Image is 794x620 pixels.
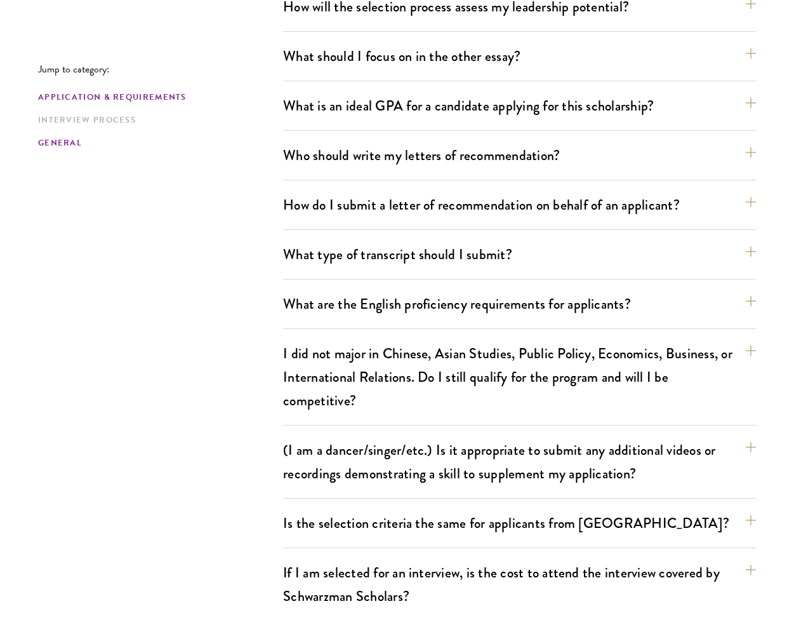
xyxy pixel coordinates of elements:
button: (I am a dancer/singer/etc.) Is it appropriate to submit any additional videos or recordings demon... [283,436,756,488]
p: Jump to category: [38,64,283,75]
button: How do I submit a letter of recommendation on behalf of an applicant? [283,191,756,219]
button: Is the selection criteria the same for applicants from [GEOGRAPHIC_DATA]? [283,509,756,537]
button: Who should write my letters of recommendation? [283,141,756,170]
button: What is an ideal GPA for a candidate applying for this scholarship? [283,91,756,120]
a: Application & Requirements [38,91,275,104]
a: Interview Process [38,114,275,127]
button: What are the English proficiency requirements for applicants? [283,290,756,318]
button: What should I focus on in the other essay? [283,42,756,71]
button: I did not major in Chinese, Asian Studies, Public Policy, Economics, Business, or International R... [283,339,756,415]
button: What type of transcript should I submit? [283,240,756,269]
a: General [38,137,275,150]
button: If I am selected for an interview, is the cost to attend the interview covered by Schwarzman Scho... [283,558,756,610]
